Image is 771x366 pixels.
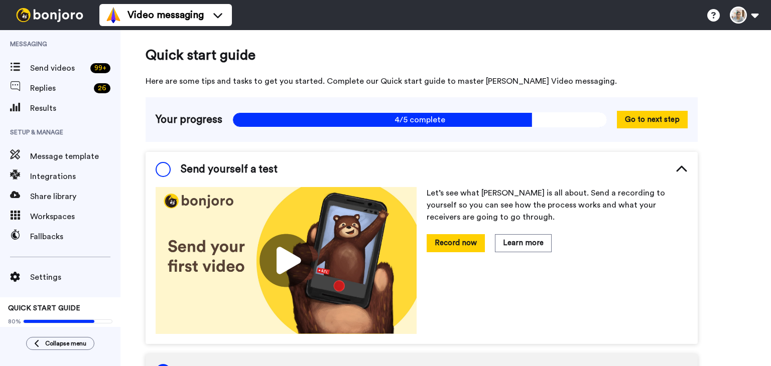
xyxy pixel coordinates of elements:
span: Integrations [30,170,120,182]
span: 80% [8,317,21,325]
span: Settings [30,271,120,283]
span: Collapse menu [45,339,86,347]
span: Send yourself a test [181,162,278,177]
span: QUICK START GUIDE [8,305,80,312]
span: Message template [30,150,120,162]
button: Learn more [495,234,552,252]
span: Results [30,102,120,114]
p: Let’s see what [PERSON_NAME] is all about. Send a recording to yourself so you can see how the pr... [427,187,688,223]
span: Replies [30,82,90,94]
span: Send videos [30,62,86,74]
span: Share library [30,191,120,203]
span: Your progress [156,112,222,127]
img: bj-logo-header-white.svg [12,8,87,22]
span: Quick start guide [146,45,698,65]
span: Workspaces [30,211,120,223]
img: 178eb3909c0dc23ce44563bdb6dc2c11.jpg [156,187,417,334]
div: 26 [94,83,110,93]
button: Collapse menu [26,337,94,350]
div: 99 + [90,63,110,73]
span: 4/5 complete [232,112,607,127]
span: Fallbacks [30,231,120,243]
img: vm-color.svg [105,7,121,23]
span: Here are some tips and tasks to get you started. Complete our Quick start guide to master [PERSON... [146,75,698,87]
span: Video messaging [127,8,204,22]
button: Go to next step [617,111,688,128]
button: Record now [427,234,485,252]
